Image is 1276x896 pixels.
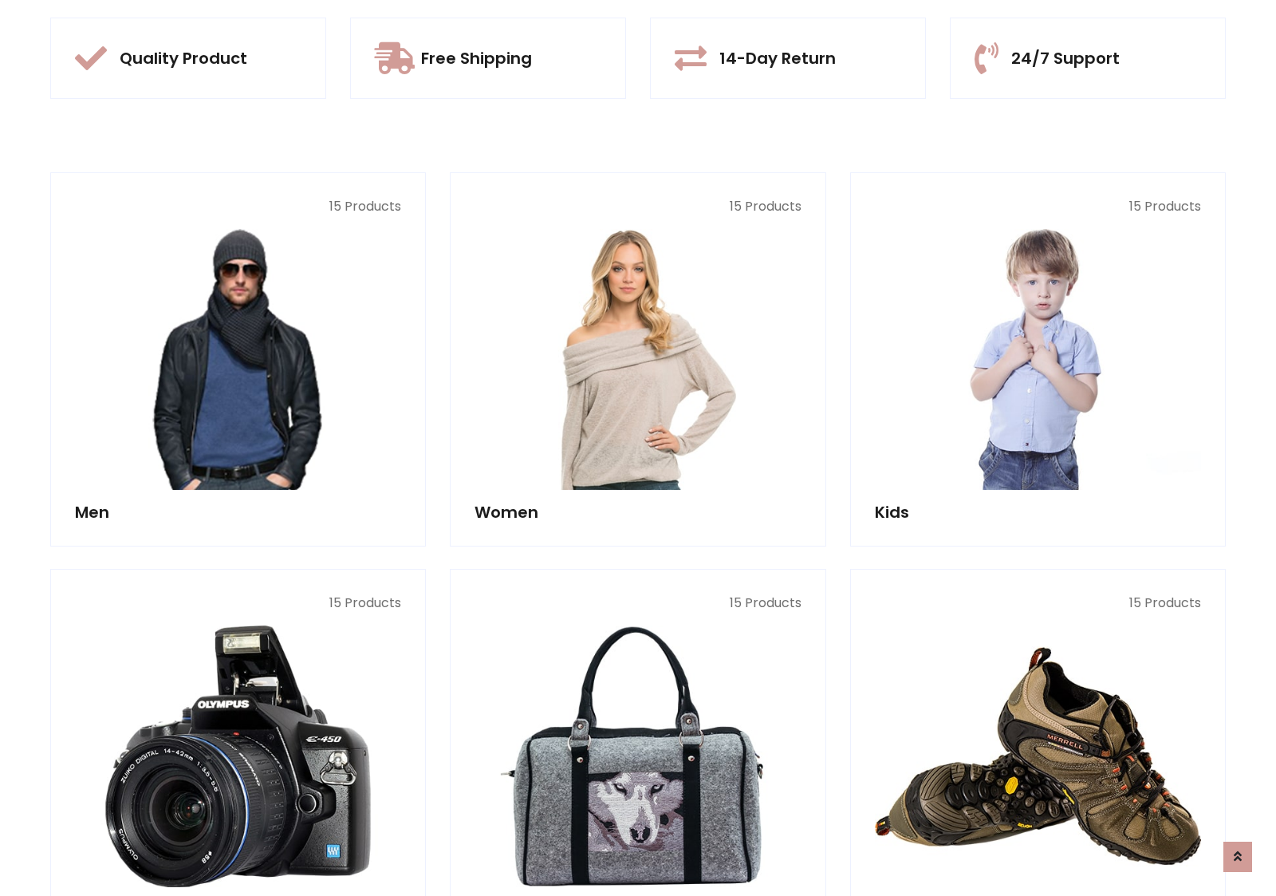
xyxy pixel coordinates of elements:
[475,594,801,613] p: 15 Products
[875,197,1201,216] p: 15 Products
[719,49,836,68] h5: 14-Day Return
[75,197,401,216] p: 15 Products
[421,49,532,68] h5: Free Shipping
[875,594,1201,613] p: 15 Products
[475,503,801,522] h5: Women
[475,197,801,216] p: 15 Products
[75,503,401,522] h5: Men
[875,503,1201,522] h5: Kids
[75,594,401,613] p: 15 Products
[120,49,247,68] h5: Quality Product
[1011,49,1120,68] h5: 24/7 Support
